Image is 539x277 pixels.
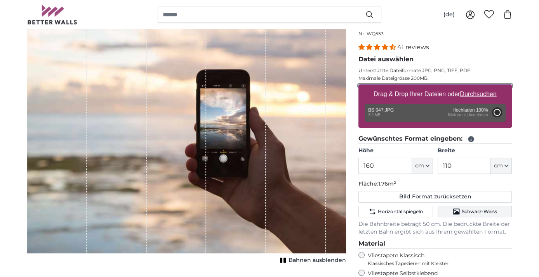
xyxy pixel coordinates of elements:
[494,162,503,170] span: cm
[358,31,384,36] span: Nr. WQ553
[358,206,433,217] button: Horizontal spiegeln
[27,5,78,24] img: Betterwalls
[368,252,505,267] label: Vliestapete Klassisch
[289,256,346,264] span: Bahnen ausblenden
[358,191,512,203] button: Bild Format zurücksetzen
[358,220,512,236] p: Die Bahnbreite beträgt 50 cm. Die bedruckte Breite der letzten Bahn ergibt sich aus Ihrem gewählt...
[491,158,512,174] button: cm
[412,158,433,174] button: cm
[358,55,512,64] legend: Datei auswählen
[415,162,424,170] span: cm
[438,206,512,217] button: Schwarz-Weiss
[397,43,429,51] span: 41 reviews
[358,43,397,51] span: 4.39 stars
[378,208,423,215] span: Horizontal spiegeln
[27,15,346,266] div: 1 of 1
[358,134,512,144] legend: Gewünschtes Format eingeben:
[462,208,497,215] span: Schwarz-Weiss
[460,91,497,97] u: Durchsuchen
[368,260,505,267] span: Klassisches Tapezieren mit Kleister
[358,147,433,155] label: Höhe
[437,8,461,22] button: (de)
[378,180,396,187] span: 1.76m²
[358,75,512,81] p: Maximale Dateigrösse 200MB.
[278,255,346,266] button: Bahnen ausblenden
[358,67,512,74] p: Unterstützte Dateiformate JPG, PNG, TIFF, PDF.
[438,147,512,155] label: Breite
[358,180,512,188] p: Fläche:
[358,239,512,249] legend: Material
[370,86,500,102] label: Drag & Drop Ihrer Dateien oder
